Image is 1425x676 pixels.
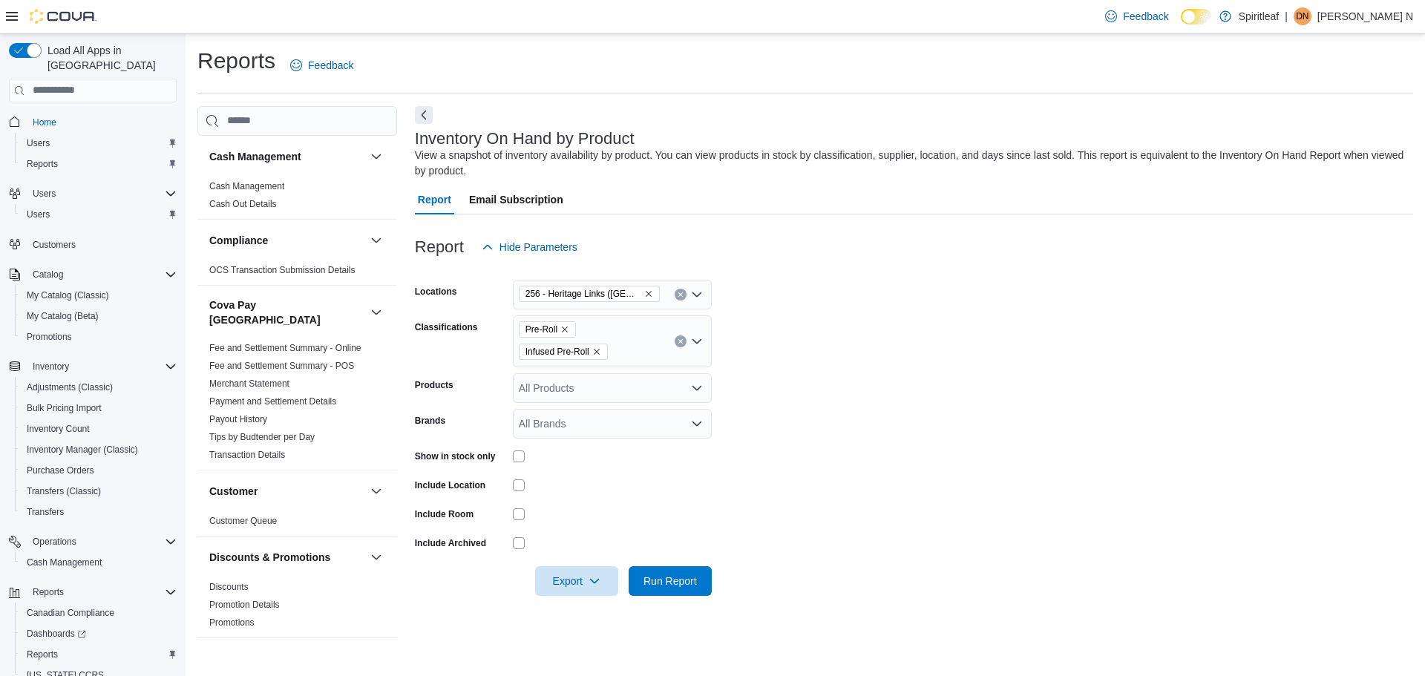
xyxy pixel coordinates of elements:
a: Dashboards [21,625,92,643]
button: Cash Management [367,148,385,165]
label: Include Location [415,479,485,491]
a: Dashboards [15,623,183,644]
a: Promotion Details [209,600,280,610]
button: Next [415,106,433,124]
button: Remove Pre-Roll from selection in this group [560,325,569,334]
span: Feedback [1123,9,1168,24]
span: My Catalog (Classic) [21,286,177,304]
span: Cash Management [209,180,284,192]
span: Customers [27,235,177,254]
button: Transfers [15,502,183,522]
label: Products [415,379,453,391]
a: Payment and Settlement Details [209,396,336,407]
p: [PERSON_NAME] N [1317,7,1413,25]
h3: Discounts & Promotions [209,550,330,565]
button: Clear input [675,335,687,347]
button: My Catalog (Classic) [15,285,183,306]
span: Inventory Count [27,423,90,435]
button: Home [3,111,183,133]
button: Inventory [3,356,183,377]
a: Cash Management [209,181,284,191]
button: Adjustments (Classic) [15,377,183,398]
span: Canadian Compliance [27,607,114,619]
span: Inventory Manager (Classic) [27,444,138,456]
span: Users [27,185,177,203]
button: Users [27,185,62,203]
div: Customer [197,512,397,536]
div: Cash Management [197,177,397,219]
span: Inventory [27,358,177,375]
button: Users [15,133,183,154]
a: Inventory Count [21,420,96,438]
button: Open list of options [691,335,703,347]
p: | [1285,7,1288,25]
button: Customers [3,234,183,255]
button: Customer [209,484,364,499]
span: Customers [33,239,76,251]
button: Operations [3,531,183,552]
span: Infused Pre-Roll [519,344,608,360]
button: Operations [27,533,82,551]
p: Spiritleaf [1239,7,1279,25]
span: Transfers [27,506,64,518]
button: Inventory Count [15,419,183,439]
span: Dark Mode [1181,24,1182,25]
span: Operations [33,536,76,548]
a: Users [21,134,56,152]
a: Transfers (Classic) [21,482,107,500]
button: Promotions [15,326,183,347]
h3: Inventory On Hand by Product [415,130,635,148]
button: My Catalog (Beta) [15,306,183,326]
span: Reports [33,586,64,598]
span: Catalog [27,266,177,283]
button: Cova Pay [GEOGRAPHIC_DATA] [209,298,364,327]
span: Operations [27,533,177,551]
span: Payment and Settlement Details [209,396,336,407]
span: Discounts [209,581,249,593]
button: Open list of options [691,289,703,301]
span: Promotions [209,617,255,629]
span: OCS Transaction Submission Details [209,264,356,276]
h3: Report [415,238,464,256]
span: Reports [27,649,58,660]
button: Remove 256 - Heritage Links (Edmonton) from selection in this group [644,289,653,298]
span: Fee and Settlement Summary - POS [209,360,354,372]
a: Feedback [284,50,359,80]
button: Remove Infused Pre-Roll from selection in this group [592,347,601,356]
span: Bulk Pricing Import [27,402,102,414]
label: Show in stock only [415,450,496,462]
span: Customer Queue [209,515,277,527]
button: Catalog [3,264,183,285]
h3: Cash Management [209,149,301,164]
span: Home [33,117,56,128]
a: Fee and Settlement Summary - Online [209,343,361,353]
h3: Compliance [209,233,268,248]
div: Duyen N [1294,7,1311,25]
span: Bulk Pricing Import [21,399,177,417]
span: Users [27,209,50,220]
span: Promotions [27,331,72,343]
a: Promotions [209,617,255,628]
span: Run Report [643,574,697,588]
button: Customer [367,482,385,500]
span: Purchase Orders [27,465,94,476]
a: Purchase Orders [21,462,100,479]
button: Discounts & Promotions [209,550,364,565]
a: Discounts [209,582,249,592]
button: Users [3,183,183,204]
button: Export [535,566,618,596]
button: Purchase Orders [15,460,183,481]
input: Dark Mode [1181,9,1212,24]
span: Catalog [33,269,63,280]
span: Cash Out Details [209,198,277,210]
div: Cova Pay [GEOGRAPHIC_DATA] [197,339,397,470]
span: Fee and Settlement Summary - Online [209,342,361,354]
label: Brands [415,415,445,427]
button: Discounts & Promotions [367,548,385,566]
a: Fee and Settlement Summary - POS [209,361,354,371]
span: Dashboards [27,628,86,640]
h1: Reports [197,46,275,76]
span: Feedback [308,58,353,73]
span: Transfers [21,503,177,521]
